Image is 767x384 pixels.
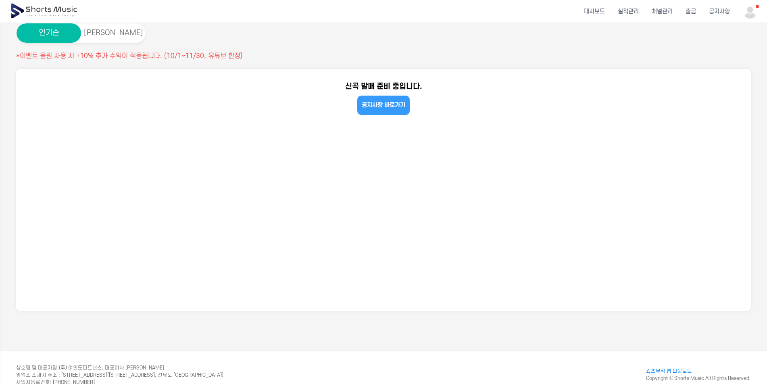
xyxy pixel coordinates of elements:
a: 쇼츠뮤직 앱 다운로드 [646,367,751,375]
p: *이벤트 음원 사용 시 +10% 추가 수익이 적용됩니다. (10/1~11/30, 유튜브 한정) [16,51,751,61]
a: 대시보드 [577,1,611,22]
a: 채널관리 [645,1,679,22]
span: 상호명 및 대표자명 : [16,365,59,371]
a: 공지사항 바로가기 [357,96,410,115]
button: 인기순 [17,23,81,43]
p: 신곡 발매 준비 중입니다. [345,81,422,92]
span: 영업소 소재지 주소 : [16,372,60,378]
a: 실적관리 [611,1,645,22]
a: 공지사항 [702,1,736,22]
img: 사용자 이미지 [743,4,757,19]
a: 출금 [679,1,702,22]
button: [PERSON_NAME] [81,23,146,43]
